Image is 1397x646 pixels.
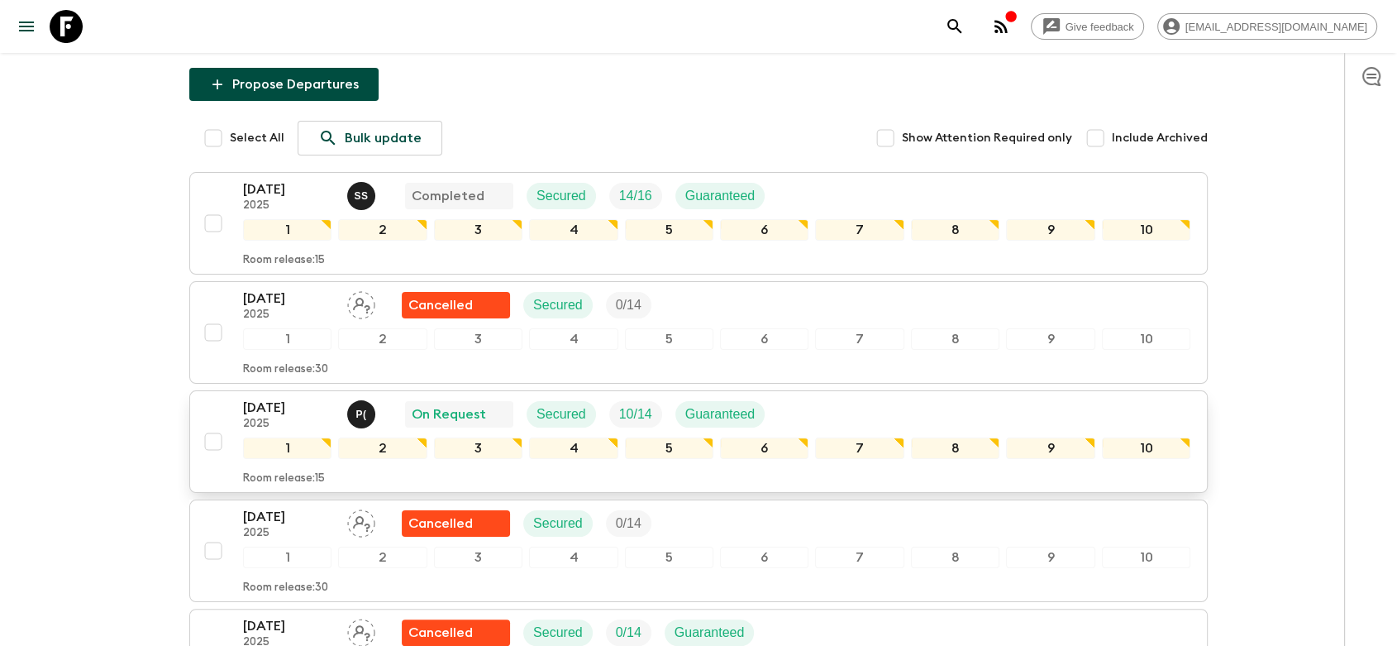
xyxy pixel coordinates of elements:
a: Give feedback [1031,13,1144,40]
div: 1 [243,547,331,568]
span: Assign pack leader [347,624,375,637]
button: [DATE]2025Assign pack leaderFlash Pack cancellationSecuredTrip Fill12345678910Room release:30 [189,281,1208,384]
p: Bulk update [345,128,422,148]
div: 5 [625,547,713,568]
div: 8 [911,328,999,350]
div: Secured [523,292,593,318]
div: 9 [1006,328,1094,350]
div: 1 [243,328,331,350]
div: 10 [1102,438,1190,459]
div: 6 [720,328,808,350]
p: 2025 [243,199,334,213]
p: Cancelled [408,295,473,315]
div: 7 [815,547,904,568]
span: Include Archived [1112,130,1208,146]
div: Trip Fill [606,510,651,537]
p: Room release: 30 [243,363,328,376]
div: Trip Fill [609,183,662,209]
button: [DATE]2025Pooky (Thanaphan) KerdyooOn RequestSecuredTrip FillGuaranteed12345678910Room release:15 [189,390,1208,493]
div: Flash Pack cancellation [402,292,510,318]
p: 2025 [243,309,334,322]
span: Show Attention Required only [902,130,1072,146]
div: Secured [527,183,596,209]
span: Pooky (Thanaphan) Kerdyoo [347,405,379,419]
div: Trip Fill [606,620,651,646]
div: 1 [243,219,331,241]
span: Assign pack leader [347,514,375,528]
div: 3 [434,328,522,350]
span: Select All [230,130,284,146]
div: Secured [523,510,593,537]
p: 0 / 14 [616,295,641,315]
div: 7 [815,438,904,459]
div: 1 [243,438,331,459]
p: On Request [412,404,486,424]
p: Secured [533,514,583,534]
p: [DATE] [243,179,334,199]
div: 2 [338,438,427,459]
p: Secured [533,623,583,643]
div: 9 [1006,219,1094,241]
p: Completed [412,186,484,206]
button: search adventures [938,10,971,43]
p: Cancelled [408,514,473,534]
span: Sasivimol Suksamai [347,187,379,200]
p: 2025 [243,527,334,540]
p: Guaranteed [675,623,745,643]
div: 3 [434,438,522,459]
button: menu [10,10,43,43]
div: 4 [529,547,617,568]
p: Secured [533,295,583,315]
p: Secured [536,186,586,206]
div: 10 [1102,328,1190,350]
p: Guaranteed [685,404,756,424]
div: 8 [911,219,999,241]
button: Propose Departures [189,68,379,101]
div: 4 [529,438,617,459]
div: 2 [338,547,427,568]
span: Assign pack leader [347,296,375,309]
div: 8 [911,438,999,459]
div: 2 [338,219,427,241]
p: [DATE] [243,289,334,309]
span: Give feedback [1056,21,1143,33]
div: Flash Pack cancellation [402,510,510,537]
button: [DATE]2025Sasivimol SuksamaiCompletedSecuredTrip FillGuaranteed12345678910Room release:15 [189,172,1208,275]
div: [EMAIL_ADDRESS][DOMAIN_NAME] [1157,13,1377,40]
div: 9 [1006,547,1094,568]
div: Trip Fill [606,292,651,318]
p: 0 / 14 [616,623,641,643]
span: [EMAIL_ADDRESS][DOMAIN_NAME] [1176,21,1376,33]
div: 8 [911,547,999,568]
p: Room release: 15 [243,472,325,486]
div: 5 [625,328,713,350]
p: 10 / 14 [619,404,652,424]
p: [DATE] [243,507,334,527]
p: Guaranteed [685,186,756,206]
div: 2 [338,328,427,350]
p: Room release: 15 [243,254,325,267]
div: Trip Fill [609,401,662,428]
p: 2025 [243,418,334,431]
div: 7 [815,219,904,241]
p: 0 / 14 [616,514,641,534]
p: Cancelled [408,623,473,643]
p: [DATE] [243,616,334,636]
div: 9 [1006,438,1094,459]
button: [DATE]2025Assign pack leaderFlash Pack cancellationSecuredTrip Fill12345678910Room release:30 [189,500,1208,602]
p: P ( [355,408,366,421]
button: P( [347,400,379,428]
div: 6 [720,438,808,459]
div: 10 [1102,547,1190,568]
div: 3 [434,547,522,568]
div: 3 [434,219,522,241]
p: 14 / 16 [619,186,652,206]
div: Secured [527,401,596,428]
a: Bulk update [298,121,442,156]
p: Secured [536,404,586,424]
div: 6 [720,547,808,568]
div: 5 [625,438,713,459]
div: 10 [1102,219,1190,241]
p: Room release: 30 [243,581,328,595]
div: 4 [529,328,617,350]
